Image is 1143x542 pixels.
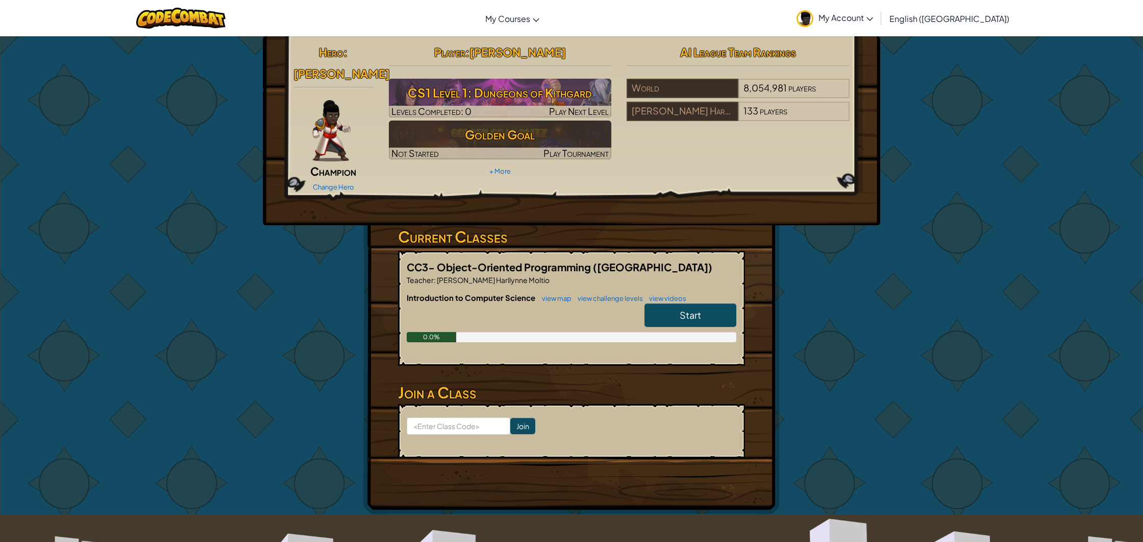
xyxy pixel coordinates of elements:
span: [PERSON_NAME] [469,45,566,59]
input: <Enter Class Code> [407,417,510,435]
span: Champion [310,164,356,178]
img: CodeCombat logo [136,8,226,29]
img: champion-pose.png [312,100,351,161]
span: Teacher [407,275,434,285]
span: My Account [818,12,873,23]
div: 0.0% [407,332,456,342]
div: World [627,79,738,98]
span: : [434,275,436,285]
span: Levels Completed: 0 [391,105,471,117]
a: My Courses [480,5,544,32]
span: players [788,82,816,93]
img: avatar [797,10,813,27]
input: Join [510,418,535,434]
a: view videos [644,294,686,302]
span: AI League Team Rankings [680,45,796,59]
span: 8,054,981 [743,82,787,93]
span: [PERSON_NAME] [293,66,390,81]
span: 133 [743,105,758,116]
div: [PERSON_NAME] Harllynne [PERSON_NAME] [627,102,738,121]
h3: Current Classes [398,225,745,248]
span: Not Started [391,147,439,159]
span: Player [434,45,465,59]
a: [PERSON_NAME] Harllynne [PERSON_NAME]133players [627,111,850,123]
span: Start [680,309,701,321]
a: view challenge levels [573,294,643,302]
h3: CS1 Level 1: Dungeons of Kithgard [389,81,612,104]
a: Play Next Level [389,79,612,117]
span: : [343,45,347,59]
img: CS1 Level 1: Dungeons of Kithgard [389,79,612,117]
span: CC3- Object-Oriented Programming [407,261,593,273]
a: Golden GoalNot StartedPlay Tournament [389,121,612,159]
a: English ([GEOGRAPHIC_DATA]) [884,5,1014,32]
img: Golden Goal [389,121,612,159]
a: World8,054,981players [627,88,850,100]
h3: Golden Goal [389,123,612,146]
span: Introduction to Computer Science [407,293,537,302]
span: Hero [319,45,343,59]
span: My Courses [485,13,530,24]
span: players [760,105,787,116]
span: Play Tournament [543,147,609,159]
span: [PERSON_NAME] Harllynne Moltio [436,275,550,285]
span: : [465,45,469,59]
h3: Join a Class [398,381,745,404]
a: My Account [791,2,878,34]
a: view map [537,294,571,302]
a: + More [489,167,511,175]
span: English ([GEOGRAPHIC_DATA]) [889,13,1009,24]
span: ([GEOGRAPHIC_DATA]) [593,261,712,273]
a: Change Hero [313,183,354,191]
span: Play Next Level [549,105,609,117]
